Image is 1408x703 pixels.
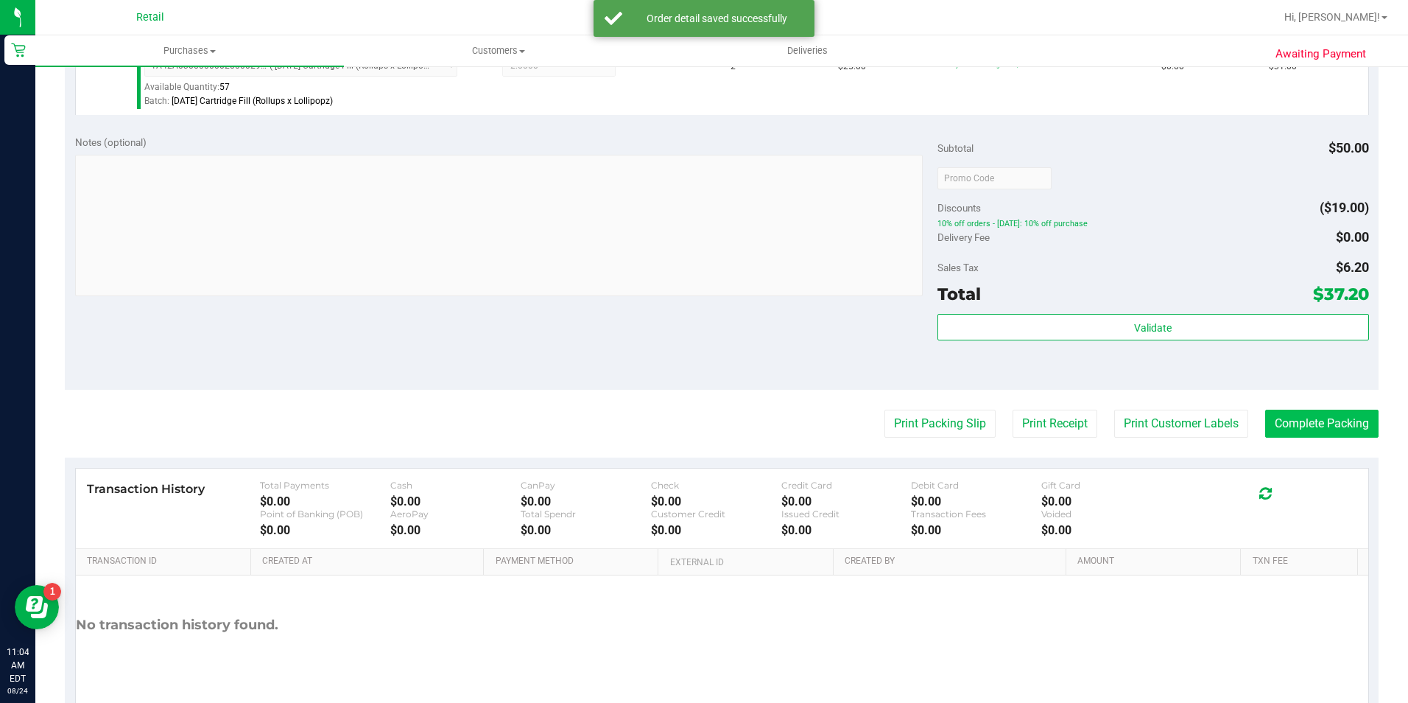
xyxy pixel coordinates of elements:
div: $0.00 [911,523,1041,537]
div: Total Spendr [521,508,651,520]
div: $0.00 [1041,523,1172,537]
div: Customer Credit [651,508,781,520]
span: Awaiting Payment [1275,46,1366,63]
span: 57 [219,82,230,92]
span: Total [937,284,981,304]
span: Notes (optional) [75,136,147,148]
span: Delivery Fee [937,231,990,243]
div: $0.00 [260,523,390,537]
a: Transaction ID [87,556,245,567]
div: Issued Credit [781,508,912,520]
span: Validate [1134,322,1172,334]
p: 11:04 AM EDT [7,646,29,685]
button: Print Receipt [1013,410,1097,438]
th: External ID [658,549,832,576]
button: Validate [937,314,1369,340]
div: $0.00 [651,523,781,537]
span: $37.20 [1313,284,1369,304]
iframe: Resource center unread badge [43,583,61,601]
span: Hi, [PERSON_NAME]! [1284,11,1380,23]
div: $0.00 [911,494,1041,508]
div: $0.00 [1041,494,1172,508]
span: Subtotal [937,142,974,154]
div: AeroPay [390,508,521,520]
a: Created At [262,556,478,567]
div: CanPay [521,480,651,491]
input: Promo Code [937,167,1052,189]
div: Check [651,480,781,491]
div: $0.00 [521,523,651,537]
a: Amount [1077,556,1235,567]
button: Print Customer Labels [1114,410,1248,438]
p: 08/24 [7,685,29,696]
span: $6.20 [1336,259,1369,275]
div: $0.00 [651,494,781,508]
span: Purchases [35,44,344,57]
a: Txn Fee [1253,556,1352,567]
a: Created By [845,556,1060,567]
span: Sales Tax [937,262,979,273]
span: [DATE] Cartridge Fill (Rollups x Lollipopz) [172,96,333,106]
div: $0.00 [390,494,521,508]
div: $0.00 [260,494,390,508]
inline-svg: Retail [11,43,26,57]
span: ($19.00) [1320,200,1369,215]
div: Available Quantity: [144,77,474,105]
div: Voided [1041,508,1172,520]
span: 10% off orders - [DATE]: 10% off purchase [937,219,1369,229]
span: Discounts [937,195,981,221]
button: Complete Packing [1265,410,1379,438]
a: Payment Method [496,556,653,567]
div: $0.00 [521,494,651,508]
a: Deliveries [653,35,962,66]
div: Point of Banking (POB) [260,508,390,520]
span: Retail [136,11,164,24]
div: Total Payments [260,480,390,491]
div: Cash [390,480,521,491]
div: $0.00 [390,523,521,537]
span: Customers [345,44,652,57]
a: Customers [344,35,652,66]
div: $0.00 [781,523,912,537]
a: Purchases [35,35,344,66]
span: $50.00 [1328,140,1369,155]
div: Debit Card [911,480,1041,491]
div: Credit Card [781,480,912,491]
span: Batch: [144,96,169,106]
div: $0.00 [781,494,912,508]
div: Gift Card [1041,480,1172,491]
div: Transaction Fees [911,508,1041,520]
iframe: Resource center [15,585,59,629]
button: Print Packing Slip [884,410,996,438]
div: No transaction history found. [76,576,278,675]
span: $0.00 [1336,229,1369,245]
span: Deliveries [767,44,848,57]
div: Order detail saved successfully [630,11,803,26]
